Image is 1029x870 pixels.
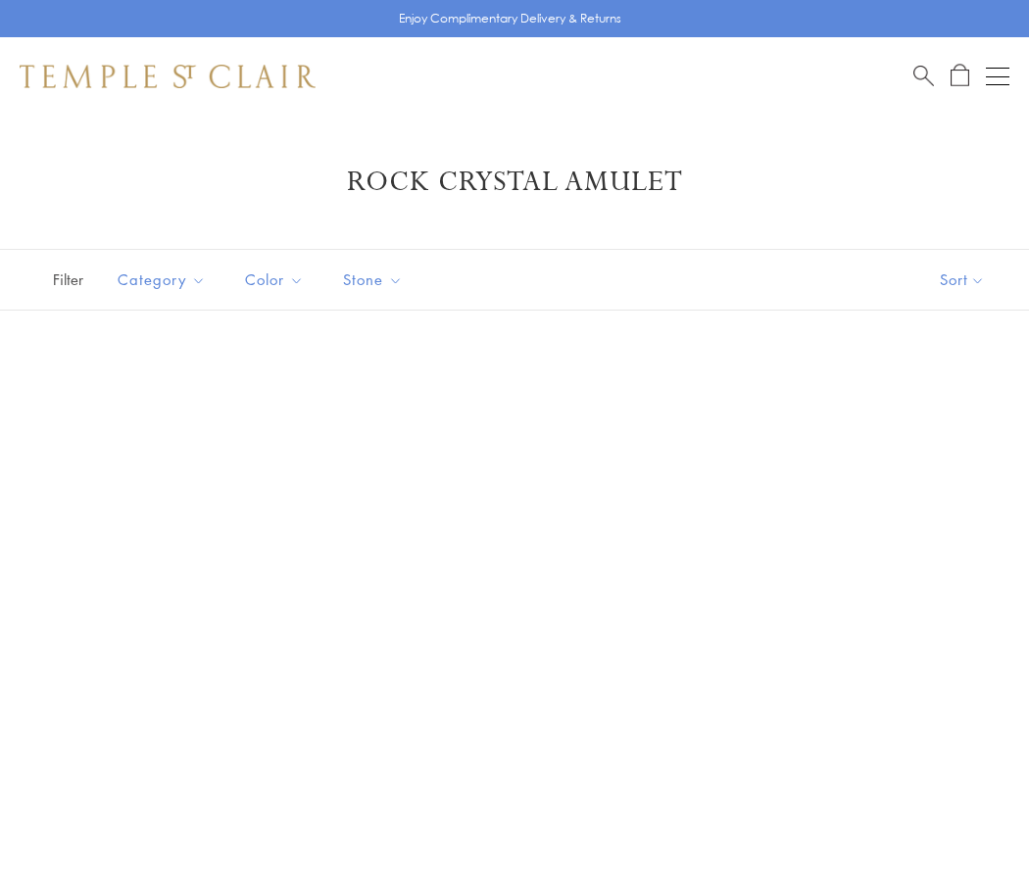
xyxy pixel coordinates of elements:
[986,65,1009,88] button: Open navigation
[951,64,969,88] a: Open Shopping Bag
[230,258,318,302] button: Color
[103,258,220,302] button: Category
[399,9,621,28] p: Enjoy Complimentary Delivery & Returns
[49,165,980,200] h1: Rock Crystal Amulet
[20,65,316,88] img: Temple St. Clair
[896,250,1029,310] button: Show sort by
[333,267,417,292] span: Stone
[108,267,220,292] span: Category
[328,258,417,302] button: Stone
[913,64,934,88] a: Search
[235,267,318,292] span: Color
